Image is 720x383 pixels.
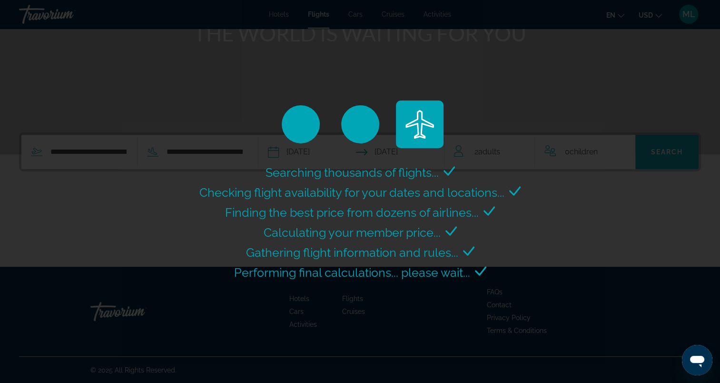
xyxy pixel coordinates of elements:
[266,165,439,180] span: Searching thousands of flights...
[682,345,712,375] iframe: Button to launch messaging window
[199,185,504,200] span: Checking flight availability for your dates and locations...
[234,265,470,280] span: Performing final calculations... please wait...
[246,245,458,260] span: Gathering flight information and rules...
[225,205,479,220] span: Finding the best price from dozens of airlines...
[264,225,441,240] span: Calculating your member price...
